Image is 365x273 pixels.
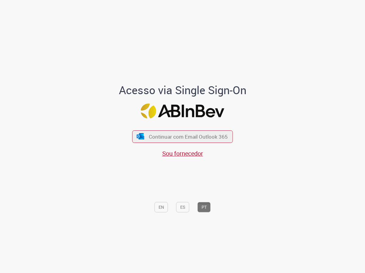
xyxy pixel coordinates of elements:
[113,84,252,96] h1: Acesso via Single Sign-On
[132,130,233,143] button: ícone Azure/Microsoft 360 Continuar com Email Outlook 365
[176,202,189,212] button: ES
[149,133,228,140] span: Continuar com Email Outlook 365
[136,133,145,140] img: ícone Azure/Microsoft 360
[155,202,168,212] button: EN
[141,104,224,119] img: Logo ABInBev
[198,202,211,212] button: PT
[162,149,203,158] a: Sou fornecedor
